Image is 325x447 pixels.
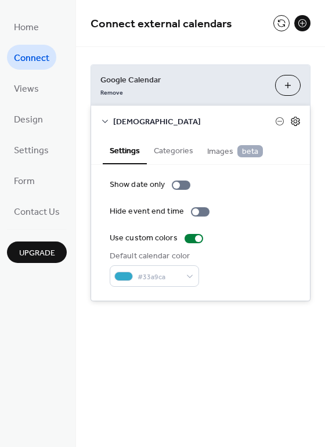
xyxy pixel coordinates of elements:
[7,168,42,193] a: Form
[14,142,49,160] span: Settings
[7,45,56,70] a: Connect
[237,145,263,157] span: beta
[7,137,56,162] a: Settings
[14,111,43,129] span: Design
[207,145,263,158] span: Images
[7,199,67,223] a: Contact Us
[110,179,165,191] div: Show date only
[100,74,266,86] span: Google Calendar
[100,89,123,97] span: Remove
[14,80,39,98] span: Views
[103,136,147,164] button: Settings
[147,136,200,163] button: Categories
[19,247,55,259] span: Upgrade
[14,49,49,67] span: Connect
[7,106,50,131] a: Design
[110,250,197,262] div: Default calendar color
[110,206,184,218] div: Hide event end time
[7,75,46,100] a: Views
[200,136,270,164] button: Images beta
[14,203,60,221] span: Contact Us
[91,13,232,35] span: Connect external calendars
[113,116,275,128] span: [DEMOGRAPHIC_DATA]
[7,14,46,39] a: Home
[110,232,178,244] div: Use custom colors
[14,172,35,190] span: Form
[14,19,39,37] span: Home
[7,241,67,263] button: Upgrade
[138,271,180,283] span: #33a9ca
